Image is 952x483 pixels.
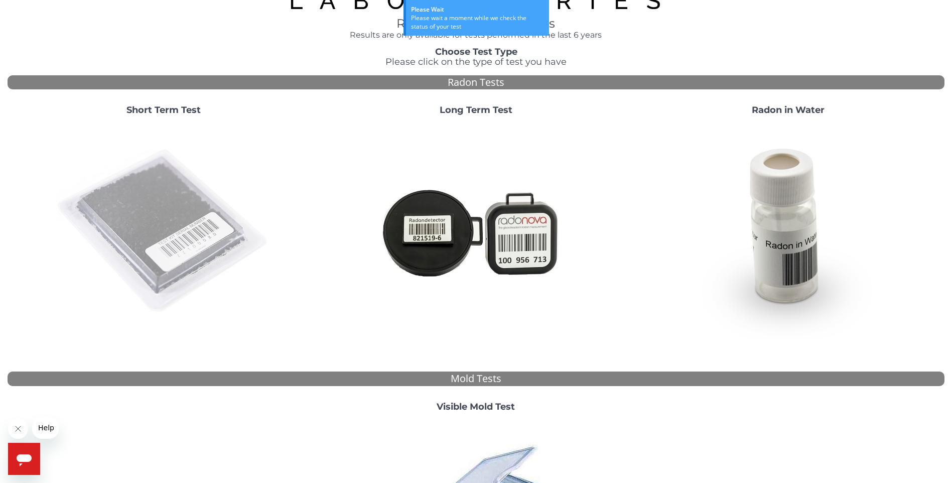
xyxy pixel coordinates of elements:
strong: Choose Test Type [435,46,517,57]
strong: Long Term Test [440,104,512,115]
div: Please wait a moment while we check the status of your test [411,14,544,31]
img: RadoninWater.jpg [681,124,896,339]
div: Please Wait [411,5,544,14]
img: ShortTerm.jpg [56,124,271,339]
iframe: Button to launch messaging window [8,443,40,475]
span: Please click on the type of test you have [385,56,567,67]
h4: Results are only available for tests performed in the last 6 years [289,31,663,40]
strong: Radon in Water [752,104,825,115]
img: Radtrak2vsRadtrak3.jpg [368,124,584,339]
strong: Short Term Test [126,104,201,115]
strong: Visible Mold Test [437,401,515,412]
iframe: Message from company [32,417,59,439]
div: Radon Tests [8,75,944,90]
iframe: Close message [8,419,28,439]
h1: Radon & Mold Test Results [289,17,663,30]
div: Mold Tests [8,372,944,386]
